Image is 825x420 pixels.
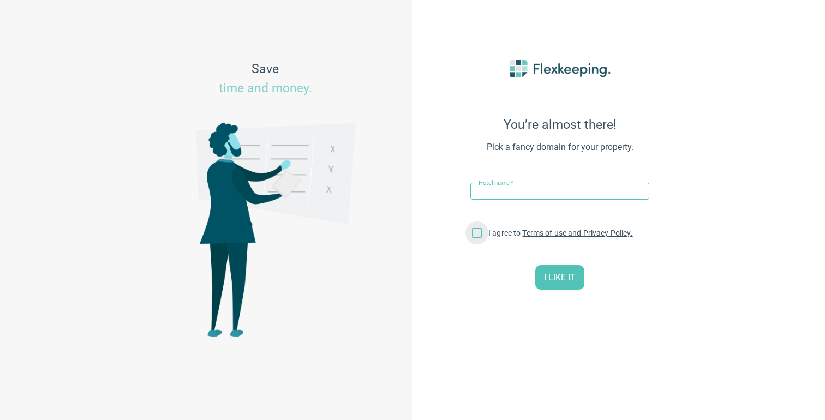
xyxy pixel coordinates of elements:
a: Terms of use and Privacy Policy. [522,229,632,237]
span: You’re almost there! [440,117,680,132]
span: Save [219,60,312,98]
span: Pick a fancy domain for your property. [440,141,680,154]
span: I LIKE IT [544,272,576,284]
span: time and money. [219,81,312,95]
span: I agree to [488,229,633,237]
button: I LIKE IT [535,265,584,290]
